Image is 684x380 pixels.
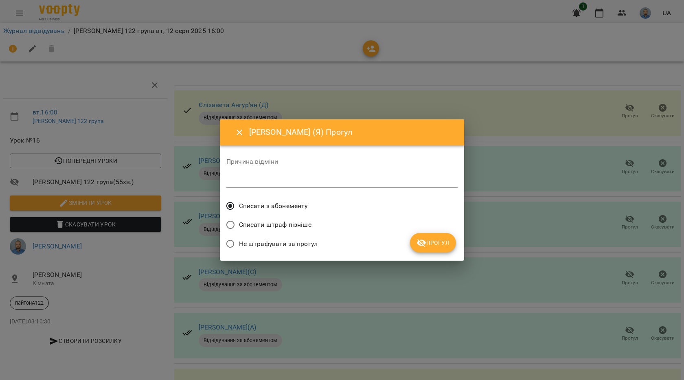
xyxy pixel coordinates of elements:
[239,239,318,249] span: Не штрафувати за прогул
[410,233,456,253] button: Прогул
[239,220,311,230] span: Списати штраф пізніше
[230,123,249,142] button: Close
[417,238,449,248] span: Прогул
[249,126,454,138] h6: [PERSON_NAME] (Я) Прогул
[239,201,308,211] span: Списати з абонементу
[226,158,458,165] label: Причина відміни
